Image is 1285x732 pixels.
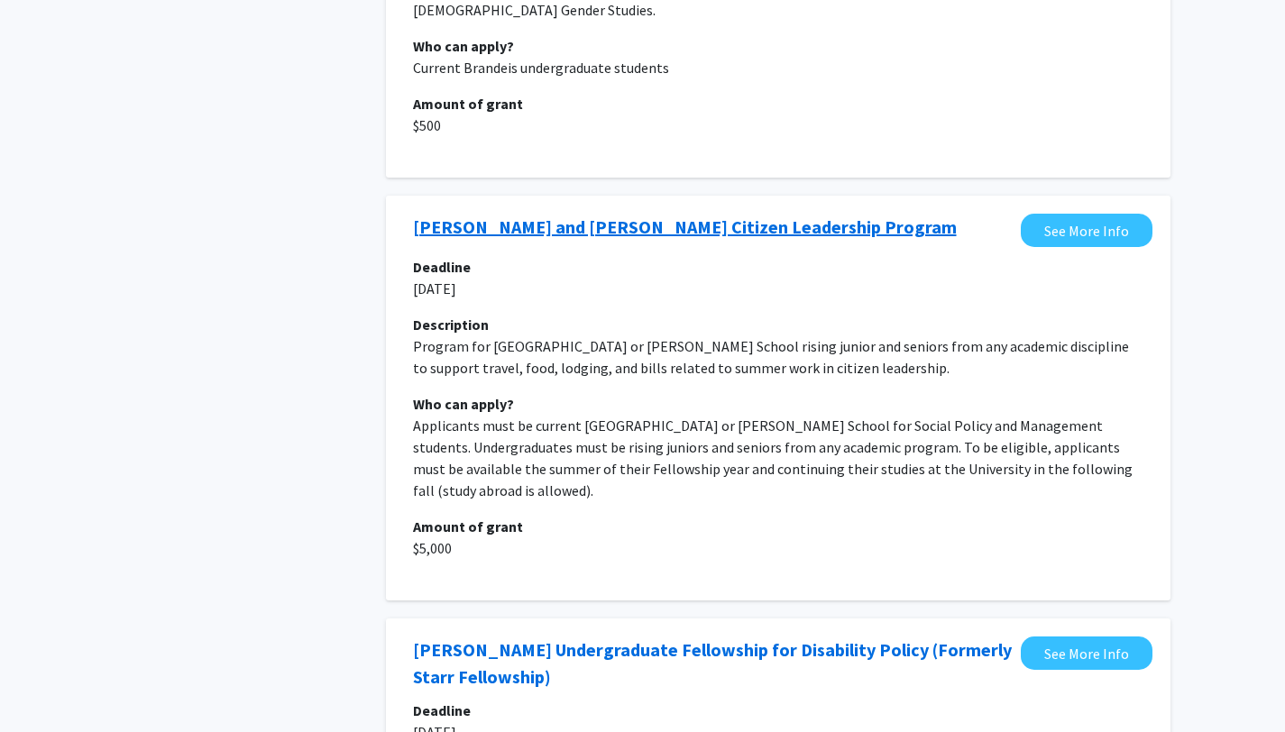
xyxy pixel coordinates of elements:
[413,278,1143,299] p: [DATE]
[413,95,523,113] b: Amount of grant
[413,316,489,334] b: Description
[413,114,1143,136] p: $500
[413,258,471,276] b: Deadline
[413,636,1012,691] a: Opens in a new tab
[413,517,523,535] b: Amount of grant
[413,701,471,719] b: Deadline
[14,651,77,718] iframe: Chat
[413,415,1143,501] p: Applicants must be current [GEOGRAPHIC_DATA] or [PERSON_NAME] School for Social Policy and Manage...
[413,335,1143,379] p: Program for [GEOGRAPHIC_DATA] or [PERSON_NAME] School rising junior and seniors from any academic...
[413,57,1143,78] p: Current Brandeis undergraduate students
[1021,214,1152,247] a: Opens in a new tab
[413,395,514,413] b: Who can apply?
[413,537,1143,559] p: $5,000
[413,37,514,55] b: Who can apply?
[1021,636,1152,670] a: Opens in a new tab
[413,214,957,241] a: Opens in a new tab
